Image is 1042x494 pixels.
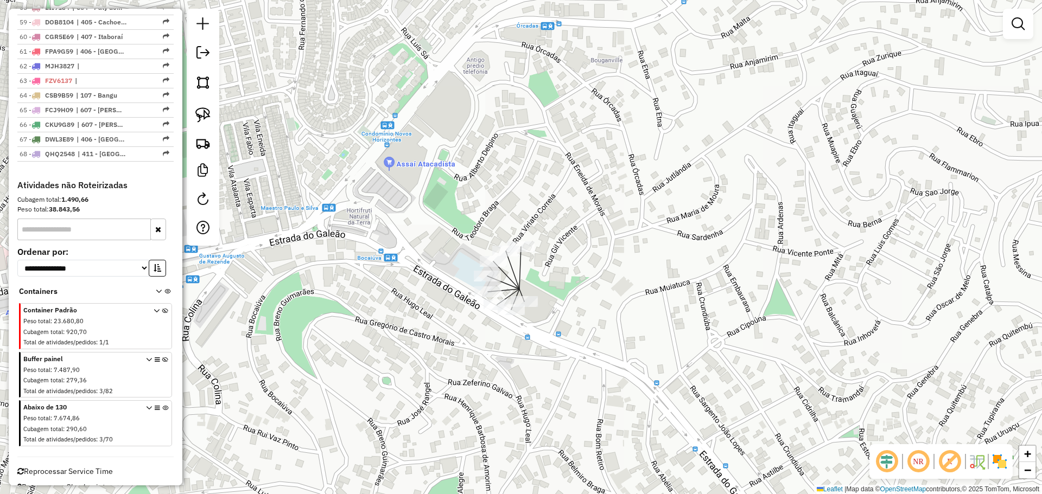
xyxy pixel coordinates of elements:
em: Rota exportada [163,48,169,54]
em: Rota exportada [163,106,169,113]
em: Rota exportada [163,62,169,69]
span: Cubagem total [23,425,63,433]
span: Peso total [23,317,50,325]
span: 607 - Campos dos Goytacazes [77,120,127,130]
em: Rota exportada [163,77,169,84]
a: Zoom in [1019,446,1035,462]
span: FZV6137 [45,76,72,85]
span: 406 - São Gonçalo [77,134,126,144]
span: 406 - São Gonçalo [76,47,126,56]
img: Fluxo de ruas [968,453,986,470]
img: Selecionar atividades - polígono [195,75,211,90]
div: Cubagem total: [17,195,174,204]
em: Rota exportada [163,150,169,157]
span: 3/70 [99,435,113,443]
div: Atividade não roteirizada - CENCOSUD BRASIL COME [492,246,519,256]
span: 61 - [20,47,73,55]
span: Peso total [23,366,50,374]
span: 60 - [20,33,74,41]
span: 67 - [20,135,74,143]
button: Ordem crescente [149,260,166,277]
span: 65 - [20,106,73,114]
span: 7.487,90 [54,366,80,374]
em: Rota exportada [163,33,169,40]
a: Nova sessão e pesquisa [192,13,214,37]
span: : [50,317,52,325]
span: 279,36 [66,376,87,384]
span: 23.680,80 [54,317,84,325]
span: 405 - Cachoeiras de Macacu [77,17,126,27]
a: Leaflet [817,485,843,493]
span: Reprocessar Service Time [17,466,113,476]
span: 7.674,86 [54,414,80,422]
img: Criar rota [195,136,211,151]
span: | [844,485,846,493]
span: DOB8104 [45,18,74,26]
span: FCJ9H09 [45,106,73,114]
div: Atividade não roteirizada - CENCOSUD BRASIL COME [484,299,511,310]
span: Ocultar deslocamento [874,448,900,474]
span: Reprocessar Checkpoints [17,482,109,492]
strong: 1.490,66 [61,195,88,203]
span: | [75,76,125,86]
span: | [77,61,127,71]
span: 66 - [20,120,74,129]
span: 607 - Campos dos Goytacazes [76,105,126,115]
span: 290,60 [66,425,87,433]
a: OpenStreetMap [880,485,926,493]
span: Abaixo de 130 [23,402,141,412]
span: : [96,435,98,443]
span: Ocultar NR [905,448,931,474]
span: Total de atividades/pedidos [23,338,96,346]
span: 411 - Cabo Frio [78,149,128,159]
span: 107 - Bangu [76,91,126,100]
span: 920,70 [66,328,87,336]
em: Rota exportada [163,18,169,25]
span: 68 - [20,150,75,158]
div: Map data © contributors,© 2025 TomTom, Microsoft [814,485,1042,494]
a: Exibir filtros [1007,13,1029,35]
span: CGR5E69 [45,33,74,41]
img: Exibir/Ocultar setores [991,453,1008,470]
span: Container Padrão [23,305,141,315]
span: Cubagem total [23,376,63,384]
div: Atividade não roteirizada - CENCOSUD BRASIL COME [474,271,501,281]
span: 62 - [20,62,74,70]
span: DWL3E89 [45,135,74,143]
a: Exportar sessão [192,42,214,66]
a: Zoom out [1019,462,1035,478]
span: 1/1 [99,338,109,346]
span: Cubagem total [23,328,63,336]
span: MJH3827 [45,62,74,70]
span: : [50,414,52,422]
div: Atividade não roteirizada - CENCOSUD BRASIL COME [474,286,501,297]
span: 3/82 [99,387,113,395]
span: CKU9G89 [45,120,74,129]
span: : [63,376,65,384]
div: Atividade não roteirizada - CENCOSUD BRASIL COME [507,241,535,252]
em: Rota exportada [163,121,169,127]
a: Criar modelo [192,159,214,184]
i: Opções [155,405,160,446]
span: 64 - [20,91,73,99]
span: QHQ2548 [45,150,75,158]
span: : [96,387,98,395]
span: 58 - [20,3,69,11]
span: 59 - [20,18,74,26]
div: Peso total: [17,204,174,214]
span: : [63,328,65,336]
span: Exibir rótulo [937,448,963,474]
span: − [1024,463,1031,477]
span: Buffer painel [23,354,141,364]
em: Rota exportada [163,92,169,98]
span: Containers [19,286,142,297]
img: Selecionar atividades - laço [195,107,211,123]
a: Criar rota [191,131,215,155]
span: EII9134 [45,3,69,11]
div: Atividade não roteirizada - CENCOSUD BRASIL COME [498,304,525,315]
span: 63 - [20,76,72,85]
span: : [96,338,98,346]
span: Total de atividades/pedidos [23,387,96,395]
div: Atividade não roteirizada - CENCOSUD BRASIL COME [511,296,538,307]
span: Peso total [23,414,50,422]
